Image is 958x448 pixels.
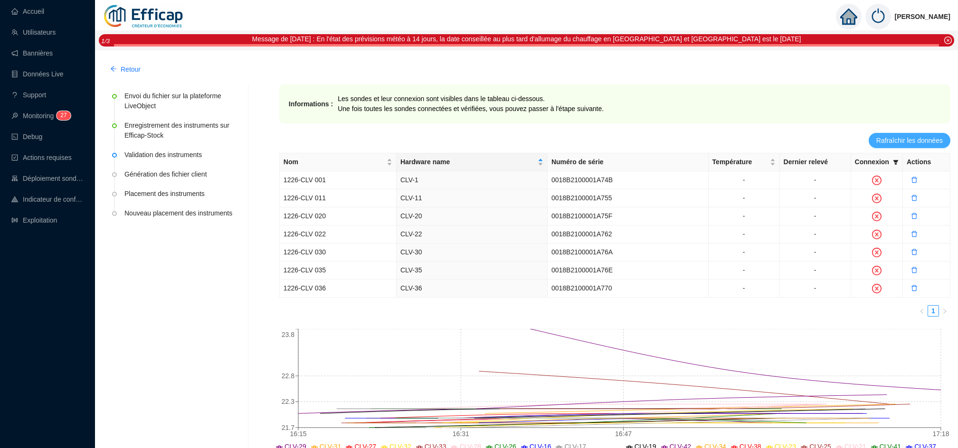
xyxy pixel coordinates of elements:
[397,261,548,280] td: CLV-35
[397,207,548,225] td: CLV-20
[911,231,918,237] span: delete
[709,153,780,171] th: Température
[338,105,604,112] span: Une fois toutes les sondes connectées et vérifiées, vous pouvez passer à l'étape suivante.
[615,430,632,438] tspan: 16:47
[284,157,385,167] span: Nom
[872,284,882,293] span: close-circle
[11,196,84,203] a: heat-mapIndicateur de confort
[121,65,141,75] span: Retour
[911,285,918,291] span: delete
[784,229,847,239] div: -
[124,150,235,160] div: Validation des instruments
[942,308,948,314] span: right
[872,230,882,239] span: close-circle
[928,305,939,317] li: 1
[855,157,889,167] span: Connexion
[124,91,235,111] div: Envoi du fichier sur la plateforme LiveObject
[911,249,918,255] span: delete
[11,28,56,36] a: teamUtilisateurs
[338,95,545,103] span: Les sondes et leur connexion sont visibles dans le tableau ci-dessous.
[23,154,72,161] span: Actions requises
[548,261,709,280] td: 0018B2100001A76E
[11,8,44,15] a: homeAccueil
[865,4,891,29] img: power
[280,225,397,243] td: 1226-CLV 022
[939,305,950,317] li: Page suivante
[928,306,939,316] a: 1
[282,372,294,380] tspan: 22.8
[252,34,801,44] div: Message de [DATE] : En l'état des prévisions météo à 14 jours, la date conseillée au plus tard d'...
[11,91,46,99] a: questionSupport
[903,153,950,171] th: Actions
[712,247,776,257] div: -
[453,430,469,438] tspan: 16:31
[397,171,548,189] td: CLV-1
[548,280,709,298] td: 0018B2100001A770
[784,265,847,275] div: -
[124,169,235,179] div: Génération des fichier client
[840,8,857,25] span: home
[872,248,882,257] span: close-circle
[124,208,235,231] div: Nouveau placement des instruments
[919,308,925,314] span: left
[872,176,882,185] span: close-circle
[282,331,294,338] tspan: 23.8
[103,62,148,77] button: Retour
[548,225,709,243] td: 0018B2100001A762
[712,157,768,167] span: Température
[891,155,901,169] span: filter
[11,49,53,57] a: notificationBannières
[280,280,397,298] td: 1226-CLV 036
[784,193,847,203] div: -
[280,207,397,225] td: 1226-CLV 020
[64,112,67,119] span: 7
[784,175,847,185] div: -
[60,112,64,119] span: 2
[124,189,235,199] div: Placement des instruments
[397,189,548,207] td: CLV-11
[548,171,709,189] td: 0018B2100001A74B
[911,195,918,201] span: delete
[280,153,397,171] th: Nom
[548,189,709,207] td: 0018B2100001A755
[712,211,776,221] div: -
[11,112,68,120] a: monitorMonitoring27
[712,193,776,203] div: -
[124,121,235,140] div: Enregistrement des instruments sur Efficap-Stock
[397,280,548,298] td: CLV-36
[280,189,397,207] td: 1226-CLV 011
[712,265,776,275] div: -
[911,177,918,183] span: delete
[893,159,899,165] span: filter
[280,261,397,280] td: 1226-CLV 035
[916,305,928,317] button: left
[939,305,950,317] button: right
[548,243,709,261] td: 0018B2100001A76A
[548,207,709,225] td: 0018B2100001A75F
[872,266,882,275] span: close-circle
[548,153,709,171] th: Numéro de série
[712,283,776,293] div: -
[280,243,397,261] td: 1226-CLV 030
[911,267,918,273] span: delete
[911,213,918,219] span: delete
[895,1,950,32] span: [PERSON_NAME]
[110,65,117,72] span: arrow-left
[869,133,950,148] button: Rafraîchir les données
[712,229,776,239] div: -
[780,153,851,171] th: Dernier relevé
[282,424,294,431] tspan: 21.7
[872,212,882,221] span: close-circle
[400,157,536,167] span: Hardware name
[397,153,548,171] th: Hardware name
[397,225,548,243] td: CLV-22
[876,136,943,146] span: Rafraîchir les données
[282,398,294,405] tspan: 22.3
[11,216,57,224] a: slidersExploitation
[712,175,776,185] div: -
[101,37,110,45] i: 1 / 3
[916,305,928,317] li: Page précédente
[289,100,333,108] strong: Informations :
[944,37,952,44] span: close-circle
[11,175,84,182] a: clusterDéploiement sondes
